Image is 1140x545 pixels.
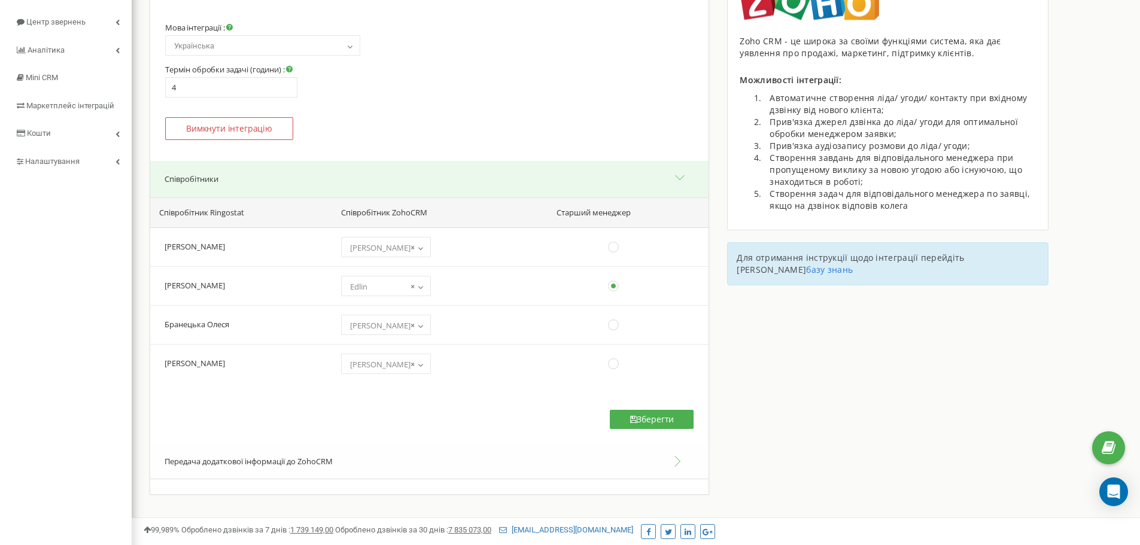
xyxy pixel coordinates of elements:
span: × [411,278,415,295]
div: Open Intercom Messenger [1099,477,1128,506]
span: × [411,239,415,256]
button: Вимкнути інтеграцію [165,117,293,140]
li: Автоматичне створення ліда/ угоди/ контакту при вхідному дзвінку від нового клієнта; [764,92,1036,116]
label: Термін обробки задачі (години) : [165,65,293,74]
span: Євген Матюшко [345,239,427,256]
u: 1 739 149,00 [290,525,333,534]
button: Зберегти [610,410,694,429]
span: Українська [165,35,360,56]
span: Олеся Бранецька [341,315,431,335]
span: Євген Матюшко [341,237,431,257]
span: Оброблено дзвінків за 7 днів : [181,525,333,534]
li: Прив'язка аудіозапису розмови до ліда/ угоди; [764,140,1036,152]
div: Zoho CRM - це широка за своїми функціями система, яка дає уявлення про продажі, маркетинг, підтри... [740,35,1036,59]
span: Mini CRM [26,73,58,82]
li: Прив'язка джерел дзвінка до ліда/ угоди для оптимальної обробки менеджером заявки; [764,116,1036,140]
span: Аналiтика [28,45,65,54]
span: × [411,317,415,334]
li: Створення задач для відповідального менеджера по заявці, якщо на дзвінок відповів колега [764,188,1036,212]
a: [EMAIL_ADDRESS][DOMAIN_NAME] [499,525,633,534]
span: Edlin [341,276,431,296]
u: 7 835 073,00 [448,525,491,534]
td: [PERSON_NAME] [150,344,330,383]
td: [PERSON_NAME] [150,266,330,305]
span: Оброблено дзвінків за 30 днів : [335,525,491,534]
span: Кошти [27,129,51,138]
span: Edlin [345,278,427,295]
th: Співробітник ZohoCRM [330,197,548,227]
span: Альона Літвіщенко [341,354,431,374]
p: Для отримання інструкції щодо інтеграції перейдіть [PERSON_NAME] [737,252,1039,276]
a: базу знань [806,264,853,275]
span: Українська [169,38,356,54]
span: × [411,356,415,373]
p: Можливості інтеграції: [740,74,1036,86]
td: [PERSON_NAME] [150,227,330,266]
td: Бранецька Олеся [150,305,330,344]
span: Налаштування [25,157,80,166]
span: Старший менеджер [557,207,631,218]
span: 99,989% [144,525,180,534]
button: Співробітники [150,161,709,197]
label: Мова інтеграції : [165,23,233,32]
span: Центр звернень [26,17,86,26]
span: Маркетплейс інтеграцій [26,101,114,110]
li: Створення завдань для відповідального менеджера при пропущеному виклику за новою угодою або існую... [764,152,1036,188]
span: Альона Літвіщенко [345,356,427,373]
button: Передача додаткової інформації до ZohoCRM [150,444,709,480]
span: Олеся Бранецька [345,317,427,334]
th: Співробітник Ringostat [150,197,330,227]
